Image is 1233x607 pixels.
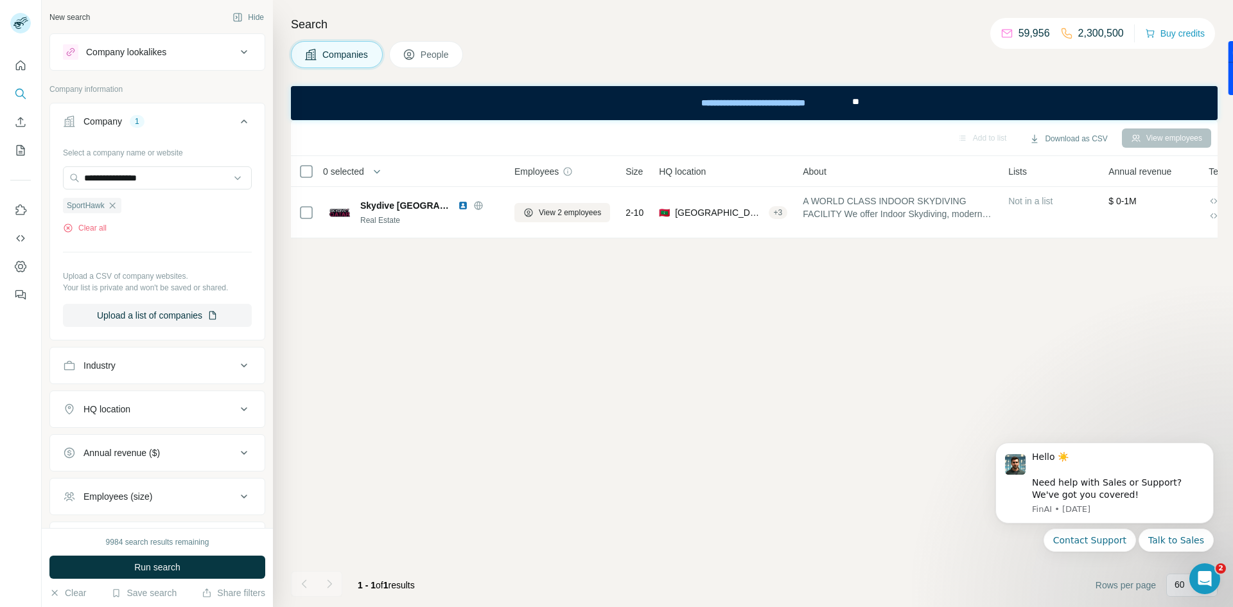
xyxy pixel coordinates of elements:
p: 59,956 [1019,26,1050,41]
button: Run search [49,556,265,579]
span: Not in a list [1008,196,1053,206]
button: My lists [10,139,31,162]
span: [GEOGRAPHIC_DATA], [GEOGRAPHIC_DATA] Atoll [675,206,763,219]
button: Industry [50,350,265,381]
span: HQ location [659,165,706,178]
iframe: Intercom live chat [1189,563,1220,594]
div: Annual revenue ($) [83,446,160,459]
div: Industry [83,359,116,372]
button: View 2 employees [514,203,610,222]
span: Skydive [GEOGRAPHIC_DATA] [360,199,451,212]
button: Feedback [10,283,31,306]
div: Real Estate [360,215,499,226]
span: Companies [322,48,369,61]
div: New search [49,12,90,23]
button: Company1 [50,106,265,142]
button: Upload a list of companies [63,304,252,327]
div: Company lookalikes [86,46,166,58]
button: Buy credits [1145,24,1205,42]
button: Employees (size) [50,481,265,512]
button: Use Surfe API [10,227,31,250]
span: People [421,48,450,61]
span: Employees [514,165,559,178]
span: Run search [134,561,180,574]
button: Technologies [50,525,265,556]
button: Share filters [202,586,265,599]
span: 2-10 [625,206,643,219]
button: Enrich CSV [10,110,31,134]
p: Upload a CSV of company websites. [63,270,252,282]
span: 1 [383,580,389,590]
iframe: Banner [291,86,1218,120]
span: of [376,580,383,590]
span: 1 - 1 [358,580,376,590]
div: Select a company name or website [63,142,252,159]
span: Size [625,165,643,178]
span: 2 [1216,563,1226,574]
span: Annual revenue [1108,165,1171,178]
span: Lists [1008,165,1027,178]
button: Clear [49,586,86,599]
div: HQ location [83,403,130,416]
div: Company [83,115,122,128]
span: About [803,165,826,178]
button: Dashboard [10,255,31,278]
h4: Search [291,15,1218,33]
button: Annual revenue ($) [50,437,265,468]
span: results [358,580,415,590]
div: 1 [130,116,144,127]
button: Clear all [63,222,107,234]
div: + 3 [769,207,788,218]
button: Hide [223,8,273,27]
button: Use Surfe on LinkedIn [10,198,31,222]
button: Download as CSV [1020,129,1116,148]
span: View 2 employees [539,207,601,218]
span: $ 0-1M [1108,196,1137,206]
span: A WORLD CLASS INDOOR SKYDIVING FACILITY We offer Indoor Skydiving, modern facilities for our clie... [803,195,993,220]
p: Your list is private and won't be saved or shared. [63,282,252,294]
span: SportHawk [67,200,105,211]
img: LinkedIn logo [458,200,468,211]
img: Logo of Skydive Qatar [329,202,350,223]
div: 9984 search results remaining [106,536,209,548]
span: 0 selected [323,165,364,178]
p: 2,300,500 [1078,26,1124,41]
button: Search [10,82,31,105]
div: Employees (size) [83,490,152,503]
button: HQ location [50,394,265,425]
span: 🇲🇻 [659,206,670,219]
button: Quick start [10,54,31,77]
button: Save search [111,586,177,599]
button: Company lookalikes [50,37,265,67]
p: Company information [49,84,265,95]
iframe: Intercom notifications message [976,427,1233,601]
